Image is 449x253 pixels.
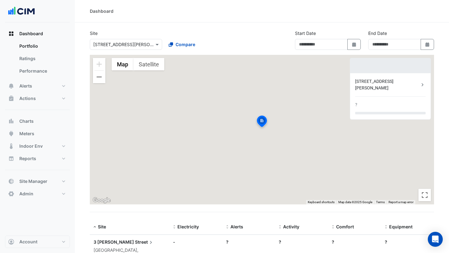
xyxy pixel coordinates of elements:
[165,39,199,50] button: Compare
[7,5,36,17] img: Company Logo
[19,95,36,102] span: Actions
[376,200,385,204] a: Terms (opens in new tab)
[5,236,70,248] button: Account
[425,42,430,47] fa-icon: Select Date
[5,27,70,40] button: Dashboard
[255,115,269,130] img: site-pin-selected.svg
[14,65,70,77] a: Performance
[173,239,219,245] div: -
[14,52,70,65] a: Ratings
[338,200,372,204] span: Map data ©2025 Google
[177,224,199,229] span: Electricity
[279,239,324,245] div: ?
[5,140,70,152] button: Indoor Env
[389,200,413,204] a: Report a map error
[19,143,43,149] span: Indoor Env
[14,40,70,52] a: Portfolio
[368,30,387,36] label: End Date
[5,80,70,92] button: Alerts
[283,224,299,229] span: Activity
[332,239,377,245] div: ?
[230,224,243,229] span: Alerts
[19,131,34,137] span: Meters
[19,118,34,124] span: Charts
[19,191,33,197] span: Admin
[8,131,14,137] app-icon: Meters
[8,178,14,184] app-icon: Site Manager
[8,83,14,89] app-icon: Alerts
[93,71,105,83] button: Zoom out
[90,8,113,14] div: Dashboard
[385,239,430,245] div: ?
[5,127,70,140] button: Meters
[91,196,112,204] a: Open this area in Google Maps (opens a new window)
[94,239,134,245] span: 3 [PERSON_NAME]
[19,83,32,89] span: Alerts
[98,224,106,229] span: Site
[308,200,335,204] button: Keyboard shortcuts
[19,31,43,37] span: Dashboard
[112,58,133,70] button: Show street map
[5,152,70,165] button: Reports
[5,40,70,80] div: Dashboard
[389,224,413,229] span: Equipment
[176,41,195,48] span: Compare
[355,102,357,108] div: ?
[8,191,14,197] app-icon: Admin
[336,224,354,229] span: Comfort
[19,155,36,162] span: Reports
[135,239,154,246] span: Street
[428,232,443,247] div: Open Intercom Messenger
[355,78,419,91] div: [STREET_ADDRESS][PERSON_NAME]
[226,239,272,245] div: ?
[5,92,70,105] button: Actions
[295,30,316,36] label: Start Date
[5,188,70,200] button: Admin
[5,115,70,127] button: Charts
[5,175,70,188] button: Site Manager
[8,143,14,149] app-icon: Indoor Env
[351,42,357,47] fa-icon: Select Date
[8,95,14,102] app-icon: Actions
[19,178,47,184] span: Site Manager
[418,189,431,201] button: Toggle fullscreen view
[133,58,164,70] button: Show satellite imagery
[19,239,37,245] span: Account
[91,196,112,204] img: Google
[8,155,14,162] app-icon: Reports
[8,118,14,124] app-icon: Charts
[90,30,98,36] label: Site
[8,31,14,37] app-icon: Dashboard
[93,58,105,70] button: Zoom in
